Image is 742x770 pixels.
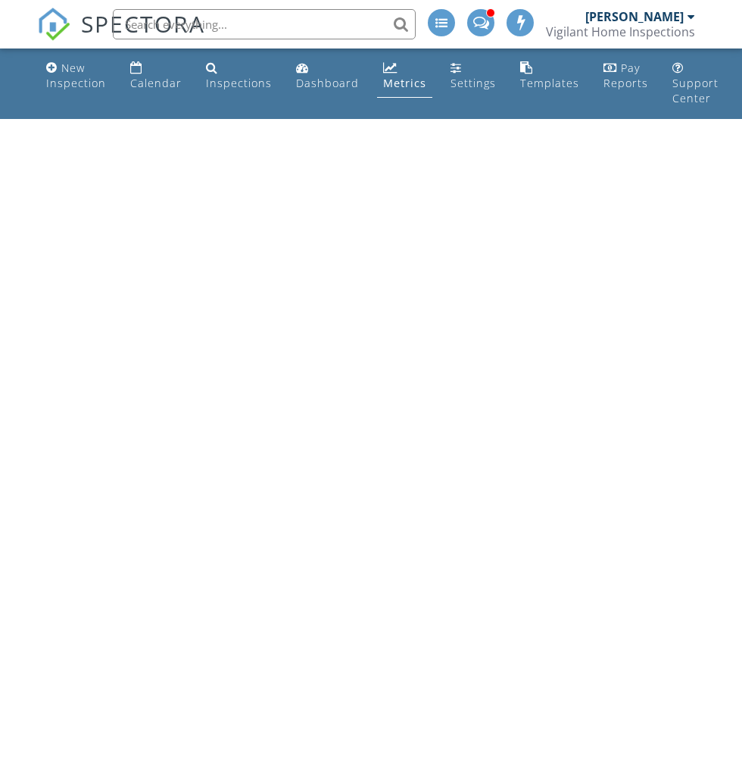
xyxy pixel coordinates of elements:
[290,55,365,98] a: Dashboard
[37,20,205,52] a: SPECTORA
[514,55,585,98] a: Templates
[296,76,359,90] div: Dashboard
[124,55,188,98] a: Calendar
[520,76,579,90] div: Templates
[37,8,70,41] img: The Best Home Inspection Software - Spectora
[603,61,648,90] div: Pay Reports
[81,8,205,39] span: SPECTORA
[444,55,502,98] a: Settings
[666,55,725,113] a: Support Center
[113,9,416,39] input: Search everything...
[130,76,182,90] div: Calendar
[546,24,695,39] div: Vigilant Home Inspections
[585,9,684,24] div: [PERSON_NAME]
[383,76,426,90] div: Metrics
[450,76,496,90] div: Settings
[206,76,272,90] div: Inspections
[40,55,112,98] a: New Inspection
[200,55,278,98] a: Inspections
[46,61,106,90] div: New Inspection
[377,55,432,98] a: Metrics
[672,76,719,105] div: Support Center
[597,55,654,98] a: Pay Reports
